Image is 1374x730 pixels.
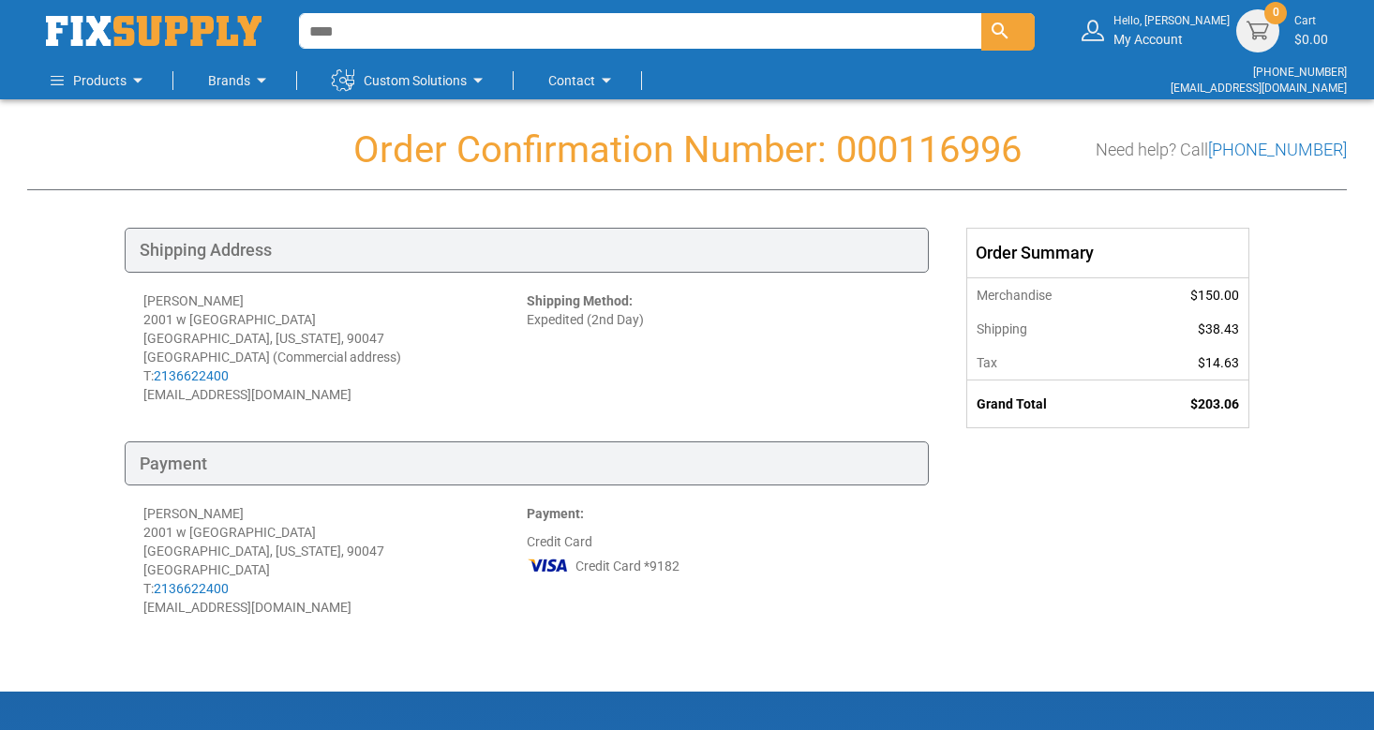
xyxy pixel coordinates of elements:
div: My Account [1113,13,1230,48]
span: $38.43 [1198,321,1239,336]
div: Payment [125,441,929,486]
span: $203.06 [1190,396,1239,411]
strong: Payment: [527,506,584,521]
a: [PHONE_NUMBER] [1208,140,1347,159]
span: $150.00 [1190,288,1239,303]
span: Credit Card *9182 [575,557,680,575]
th: Tax [967,346,1130,380]
a: 2136622400 [154,368,229,383]
a: [PHONE_NUMBER] [1253,66,1347,79]
h1: Order Confirmation Number: 000116996 [27,129,1347,171]
a: Contact [548,62,618,99]
span: $14.63 [1198,355,1239,370]
h3: Need help? Call [1096,141,1347,159]
th: Merchandise [967,277,1130,312]
a: Custom Solutions [332,62,489,99]
div: [PERSON_NAME] 2001 w [GEOGRAPHIC_DATA] [GEOGRAPHIC_DATA], [US_STATE], 90047 [GEOGRAPHIC_DATA] (Co... [143,291,527,404]
a: 2136622400 [154,581,229,596]
div: Shipping Address [125,228,929,273]
a: [EMAIL_ADDRESS][DOMAIN_NAME] [1171,82,1347,95]
span: 0 [1273,5,1279,21]
img: Fix Industrial Supply [46,16,261,46]
div: Order Summary [967,229,1248,277]
strong: Grand Total [977,396,1047,411]
div: Expedited (2nd Day) [527,291,910,404]
span: $0.00 [1294,32,1328,47]
small: Hello, [PERSON_NAME] [1113,13,1230,29]
div: [PERSON_NAME] 2001 w [GEOGRAPHIC_DATA] [GEOGRAPHIC_DATA], [US_STATE], 90047 [GEOGRAPHIC_DATA] T: ... [143,504,527,617]
img: VI [527,551,570,579]
div: Credit Card [527,504,910,617]
a: Brands [208,62,273,99]
a: store logo [46,16,261,46]
th: Shipping [967,312,1130,346]
small: Cart [1294,13,1328,29]
a: Products [51,62,149,99]
strong: Shipping Method: [527,293,633,308]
